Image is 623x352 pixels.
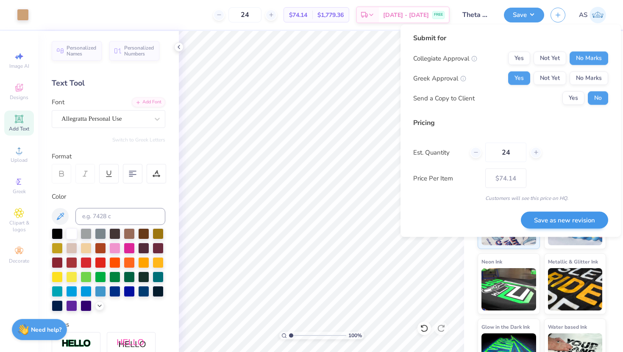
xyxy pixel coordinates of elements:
[481,268,536,310] img: Neon Ink
[289,11,307,19] span: $74.14
[383,11,429,19] span: [DATE] - [DATE]
[579,7,606,23] a: AS
[10,94,28,101] span: Designs
[413,33,608,43] div: Submit for
[413,118,608,128] div: Pricing
[548,268,603,310] img: Metallic & Glitter Ink
[31,326,61,334] strong: Need help?
[13,188,26,195] span: Greek
[112,136,165,143] button: Switch to Greek Letters
[413,73,466,83] div: Greek Approval
[413,53,477,63] div: Collegiate Approval
[548,257,598,266] span: Metallic & Glitter Ink
[9,258,29,264] span: Decorate
[570,72,608,85] button: No Marks
[413,93,475,103] div: Send a Copy to Client
[52,78,165,89] div: Text Tool
[52,192,165,202] div: Color
[548,322,587,331] span: Water based Ink
[485,143,526,162] input: – –
[508,52,530,65] button: Yes
[67,45,97,57] span: Personalized Names
[52,152,166,161] div: Format
[117,338,146,349] img: Shadow
[132,97,165,107] div: Add Font
[52,97,64,107] label: Font
[61,339,91,349] img: Stroke
[75,208,165,225] input: e.g. 7428 c
[348,332,362,339] span: 100 %
[413,147,464,157] label: Est. Quantity
[317,11,344,19] span: $1,779.36
[521,211,608,229] button: Save as new revision
[124,45,154,57] span: Personalized Numbers
[590,7,606,23] img: Ayla Schmanke
[508,72,530,85] button: Yes
[434,12,443,18] span: FREE
[534,52,566,65] button: Not Yet
[4,219,34,233] span: Clipart & logos
[481,322,530,331] span: Glow in the Dark Ink
[413,173,479,183] label: Price Per Item
[579,10,587,20] span: AS
[534,72,566,85] button: Not Yet
[11,157,28,164] span: Upload
[456,6,498,23] input: Untitled Design
[562,91,584,105] button: Yes
[481,257,502,266] span: Neon Ink
[504,8,544,22] button: Save
[52,320,165,330] div: Styles
[413,194,608,202] div: Customers will see this price on HQ.
[570,52,608,65] button: No Marks
[588,91,608,105] button: No
[228,7,261,22] input: – –
[9,63,29,69] span: Image AI
[9,125,29,132] span: Add Text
